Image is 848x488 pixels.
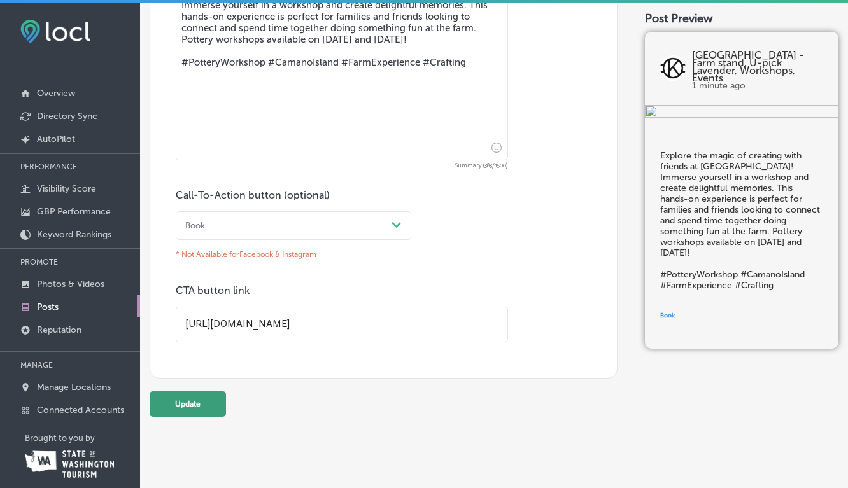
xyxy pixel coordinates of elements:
p: GBP Performance [37,206,111,217]
label: Call-To-Action button (optional) [176,189,330,201]
p: [GEOGRAPHIC_DATA] - Farm stand, U-pick Lavender, Workshops, Events [692,52,823,82]
img: fda3e92497d09a02dc62c9cd864e3231.png [20,20,90,43]
img: logo [660,55,686,81]
p: CTA button link [176,284,508,296]
p: Reputation [37,324,81,335]
a: Book [660,303,823,328]
p: Directory Sync [37,111,97,122]
p: Connected Accounts [37,405,124,415]
span: Summary (383/1500) [176,163,508,169]
span: Book [660,312,675,319]
p: Posts [37,302,59,312]
h5: Explore the magic of creating with friends at [GEOGRAPHIC_DATA]! Immerse yourself in a workshop a... [660,150,823,291]
p: * Not Available for Facebook & Instagram [176,245,411,264]
p: Brought to you by [25,433,140,443]
p: Overview [37,88,75,99]
button: Update [150,391,226,417]
p: Keyword Rankings [37,229,111,240]
span: Insert emoji [486,140,502,156]
img: 43e75549-ad51-412a-b375-bbc6d5928f48 [645,105,838,120]
p: Photos & Videos [37,279,104,289]
div: Post Preview [645,11,838,25]
p: Visibility Score [37,183,96,194]
div: Book [185,221,205,230]
p: 1 minute ago [692,82,823,90]
img: Washington Tourism [25,450,114,478]
p: Manage Locations [37,382,111,393]
p: AutoPilot [37,134,75,144]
